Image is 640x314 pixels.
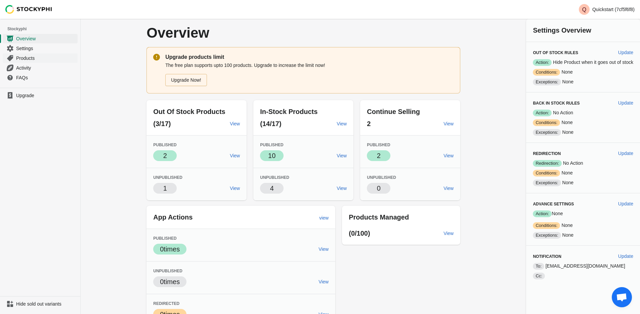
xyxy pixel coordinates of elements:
span: Update [618,253,633,259]
span: (14/17) [260,120,281,127]
span: Exceptions: [533,180,561,186]
span: Action: [533,59,552,66]
span: View [318,246,329,252]
span: Conditions: [533,222,560,229]
span: View [230,186,240,191]
p: None [533,210,633,217]
span: Exceptions: [533,232,561,239]
h3: Out of Stock Rules [533,50,612,55]
span: 10 [268,152,275,159]
span: Update [618,151,633,156]
a: View [334,118,349,130]
a: View [334,182,349,194]
span: Settings Overview [533,27,591,34]
p: None [533,129,633,136]
button: Update [615,46,636,58]
h3: Advance Settings [533,201,612,207]
p: The free plan supports upto 100 products. Upgrade to increase the limit now! [165,62,454,69]
a: View [334,150,349,162]
span: View [230,121,240,126]
span: Settings [16,45,76,52]
span: 1 [163,185,167,192]
span: (3/17) [153,120,171,127]
span: Exceptions: [533,79,561,85]
span: Products Managed [349,213,409,221]
span: Stockyphi [7,26,80,32]
a: View [227,118,243,130]
span: 0 times [160,245,180,253]
span: Avatar with initials Q [579,4,590,15]
span: In-Stock Products [260,108,317,115]
p: None [533,69,633,76]
a: Open chat [612,287,632,307]
p: No Action [533,160,633,167]
span: Redirected [153,301,179,306]
a: View [227,150,243,162]
span: Redirection: [533,160,561,167]
span: Hide sold out variants [16,301,76,307]
span: Published [260,143,283,147]
a: View [441,182,456,194]
span: 2 [367,120,371,127]
a: Products [3,53,78,63]
button: Update [615,147,636,159]
span: Unpublished [153,175,182,180]
a: View [441,150,456,162]
p: None [533,179,633,186]
span: To: [533,263,544,270]
span: App Actions [153,213,193,221]
h3: Back in Stock Rules [533,101,612,106]
a: Overview [3,34,78,43]
span: Update [618,201,633,206]
span: Unpublished [260,175,289,180]
a: Activity [3,63,78,73]
span: Activity [16,65,76,71]
p: None [533,78,633,85]
p: [EMAIL_ADDRESS][DOMAIN_NAME] [533,263,633,270]
a: view [316,212,331,224]
span: View [337,186,347,191]
h3: Notification [533,254,612,259]
span: View [443,231,454,236]
span: Unpublished [153,269,182,273]
span: Upgrade [16,92,76,99]
span: View [230,153,240,158]
span: view [319,215,329,221]
span: Published [367,143,390,147]
a: Settings [3,43,78,53]
span: Published [153,143,176,147]
span: View [443,186,454,191]
p: 4 [270,184,274,193]
span: Continue Selling [367,108,420,115]
span: Conditions: [533,170,560,176]
span: Action: [533,210,552,217]
span: View [337,121,347,126]
button: Update [615,250,636,262]
span: View [318,279,329,284]
p: None [533,119,633,126]
a: View [441,227,456,239]
a: View [441,118,456,130]
span: Out Of Stock Products [153,108,225,115]
a: View [316,276,331,288]
img: Stockyphi [5,5,52,14]
span: View [443,153,454,158]
p: Overview [146,26,332,40]
span: View [337,153,347,158]
span: Products [16,55,76,62]
a: FAQs [3,73,78,82]
text: Q [582,7,586,12]
p: None [533,222,633,229]
a: View [227,182,243,194]
p: None [533,169,633,176]
a: Upgrade [3,91,78,100]
a: Hide sold out variants [3,299,78,309]
a: Upgrade Now! [165,74,207,86]
span: 2 [377,152,381,159]
a: View [316,243,331,255]
button: Avatar with initials QQuickstart (7cf5f6f8) [576,3,637,16]
p: No Action [533,109,633,116]
span: FAQs [16,74,76,81]
span: Conditions: [533,69,560,76]
p: Quickstart (7cf5f6f8) [592,7,635,12]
